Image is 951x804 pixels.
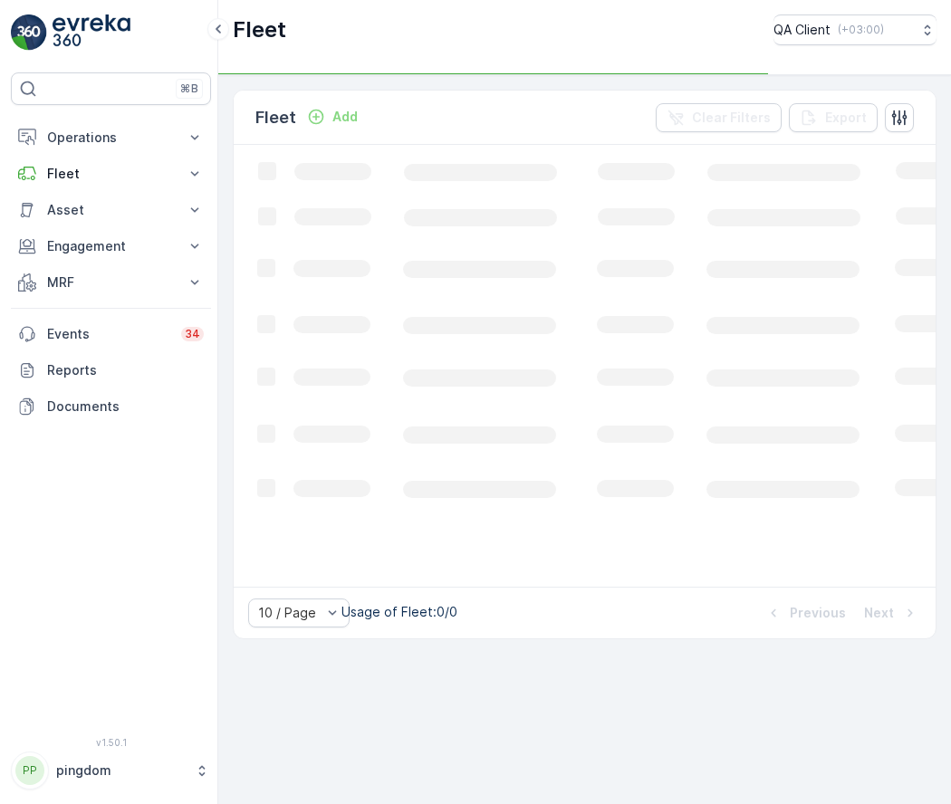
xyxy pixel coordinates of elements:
[656,103,782,132] button: Clear Filters
[692,109,771,127] p: Clear Filters
[300,106,365,128] button: Add
[47,325,170,343] p: Events
[255,105,296,130] p: Fleet
[47,129,175,147] p: Operations
[15,756,44,785] div: PP
[11,156,211,192] button: Fleet
[11,737,211,748] span: v 1.50.1
[862,602,921,624] button: Next
[341,603,457,621] p: Usage of Fleet : 0/0
[11,192,211,228] button: Asset
[11,751,211,790] button: PPpingdom
[47,361,204,379] p: Reports
[11,352,211,388] a: Reports
[332,108,358,126] p: Add
[47,397,204,416] p: Documents
[56,761,186,780] p: pingdom
[47,201,175,219] p: Asset
[789,103,878,132] button: Export
[11,228,211,264] button: Engagement
[825,109,867,127] p: Export
[11,120,211,156] button: Operations
[47,237,175,255] p: Engagement
[47,165,175,183] p: Fleet
[838,23,884,37] p: ( +03:00 )
[11,316,211,352] a: Events34
[53,14,130,51] img: logo_light-DOdMpM7g.png
[773,14,937,45] button: QA Client(+03:00)
[11,14,47,51] img: logo
[864,604,894,622] p: Next
[790,604,846,622] p: Previous
[11,388,211,425] a: Documents
[180,81,198,96] p: ⌘B
[11,264,211,301] button: MRF
[763,602,848,624] button: Previous
[185,327,200,341] p: 34
[233,15,286,44] p: Fleet
[47,273,175,292] p: MRF
[773,21,831,39] p: QA Client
